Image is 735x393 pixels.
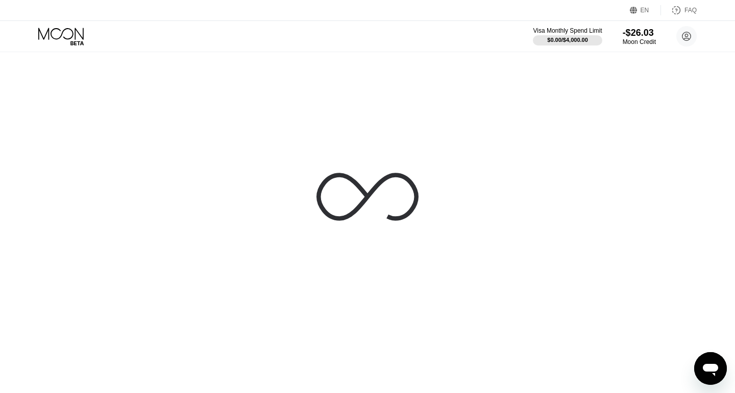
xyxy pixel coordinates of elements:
div: Visa Monthly Spend Limit [533,27,602,34]
div: Moon Credit [623,38,656,45]
div: FAQ [684,7,697,14]
div: $0.00 / $4,000.00 [547,37,588,43]
div: -$26.03Moon Credit [623,28,656,45]
div: EN [641,7,649,14]
div: Visa Monthly Spend Limit$0.00/$4,000.00 [533,27,602,45]
iframe: Кнопка запуска окна обмена сообщениями [694,352,727,385]
div: FAQ [661,5,697,15]
div: EN [630,5,661,15]
div: -$26.03 [623,28,656,38]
